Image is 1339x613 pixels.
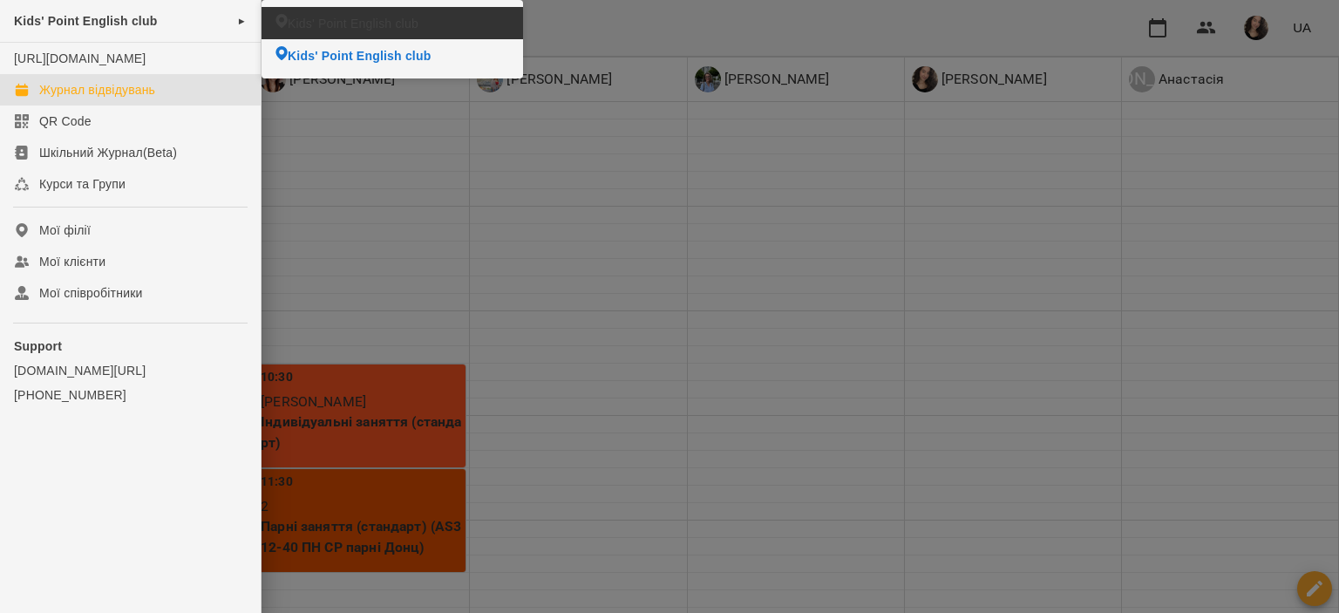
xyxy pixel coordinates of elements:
[14,337,247,355] p: Support
[288,15,418,32] span: Kids' Point English club
[14,14,157,28] span: Kids' Point English club
[39,284,143,302] div: Мої співробітники
[14,51,146,65] a: [URL][DOMAIN_NAME]
[39,112,92,130] div: QR Code
[39,175,126,193] div: Курси та Групи
[14,362,247,379] a: [DOMAIN_NAME][URL]
[14,386,247,404] a: [PHONE_NUMBER]
[39,144,177,161] div: Шкільний Журнал(Beta)
[237,14,247,28] span: ►
[39,253,105,270] div: Мої клієнти
[39,81,155,99] div: Журнал відвідувань
[288,47,431,65] span: Kids' Point English club
[39,221,91,239] div: Мої філії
